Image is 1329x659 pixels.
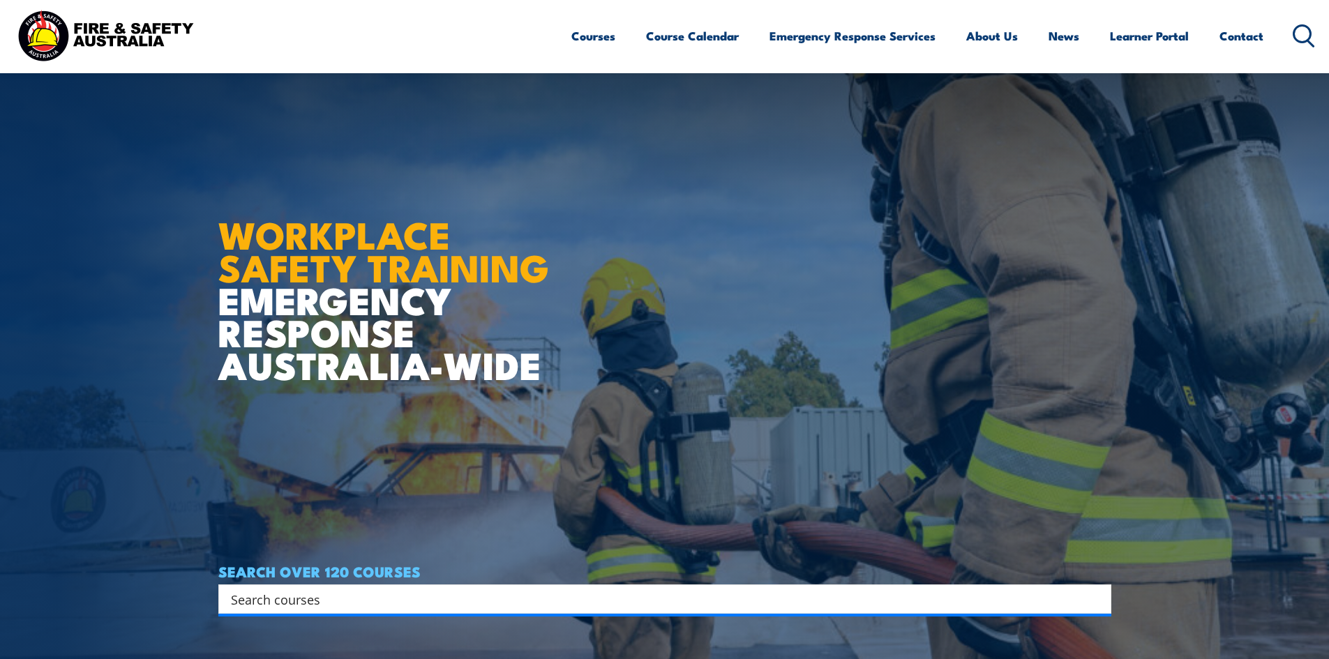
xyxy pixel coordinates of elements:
a: News [1049,17,1079,54]
h1: EMERGENCY RESPONSE AUSTRALIA-WIDE [218,183,560,381]
a: Emergency Response Services [769,17,936,54]
button: Search magnifier button [1087,589,1106,609]
a: Contact [1219,17,1263,54]
a: About Us [966,17,1018,54]
a: Courses [571,17,615,54]
form: Search form [234,589,1083,609]
a: Course Calendar [646,17,739,54]
h4: SEARCH OVER 120 COURSES [218,563,1111,579]
input: Search input [231,589,1081,609]
a: Learner Portal [1110,17,1189,54]
strong: WORKPLACE SAFETY TRAINING [218,204,549,295]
